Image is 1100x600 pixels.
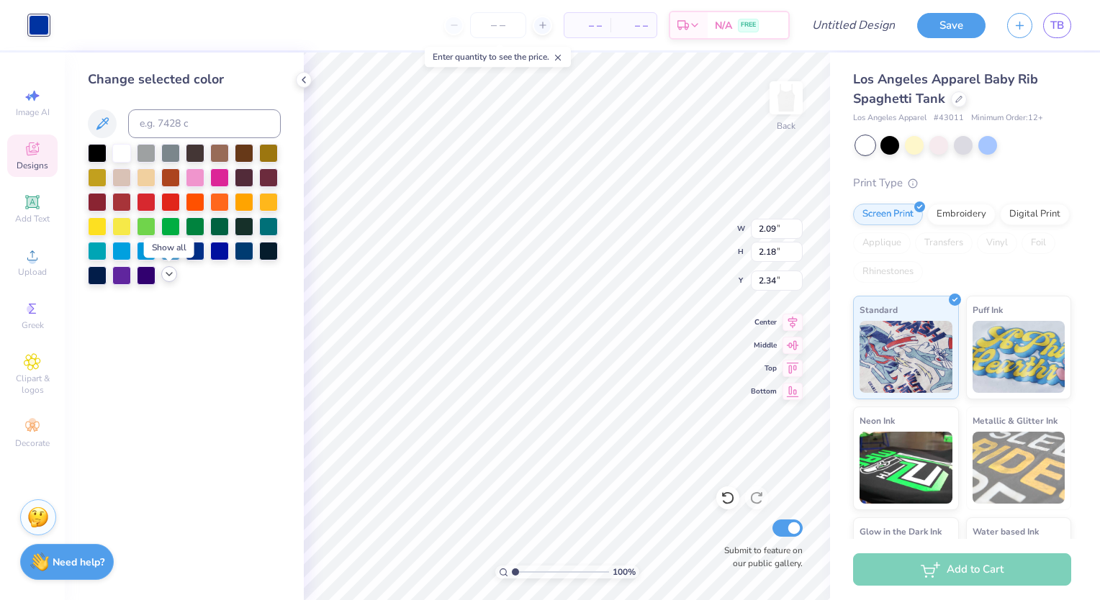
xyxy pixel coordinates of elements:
[853,232,911,254] div: Applique
[915,232,973,254] div: Transfers
[927,204,996,225] div: Embroidery
[777,119,795,132] div: Back
[751,386,777,396] span: Bottom
[973,413,1058,428] span: Metallic & Glitter Ink
[973,524,1039,539] span: Water based Ink
[860,524,942,539] span: Glow in the Dark Ink
[144,237,194,258] div: Show all
[971,112,1043,124] span: Minimum Order: 12 +
[751,317,777,327] span: Center
[128,109,281,138] input: e.g. 7428 c
[1050,17,1064,34] span: TB
[853,175,1071,191] div: Print Type
[17,160,48,171] span: Designs
[853,112,927,124] span: Los Angeles Apparel
[425,47,571,67] div: Enter quantity to see the price.
[801,11,906,40] input: Untitled Design
[7,373,58,396] span: Clipart & logos
[1000,204,1070,225] div: Digital Print
[860,302,898,317] span: Standard
[741,20,756,30] span: FREE
[53,555,104,569] strong: Need help?
[751,340,777,350] span: Middle
[853,261,923,283] div: Rhinestones
[619,18,648,33] span: – –
[860,413,895,428] span: Neon Ink
[772,83,801,112] img: Back
[1043,13,1071,38] a: TB
[860,432,952,504] img: Neon Ink
[470,12,526,38] input: – –
[16,106,50,118] span: Image AI
[977,232,1017,254] div: Vinyl
[853,204,923,225] div: Screen Print
[1022,232,1055,254] div: Foil
[15,437,50,449] span: Decorate
[973,321,1065,393] img: Puff Ink
[917,13,986,38] button: Save
[973,302,1003,317] span: Puff Ink
[573,18,602,33] span: – –
[934,112,964,124] span: # 43011
[973,432,1065,504] img: Metallic & Glitter Ink
[860,321,952,393] img: Standard
[22,319,44,331] span: Greek
[18,266,47,278] span: Upload
[15,213,50,224] span: Add Text
[715,18,732,33] span: N/A
[613,565,636,578] span: 100 %
[853,71,1038,107] span: Los Angeles Apparel Baby Rib Spaghetti Tank
[88,70,281,89] div: Change selected color
[751,363,777,373] span: Top
[716,544,803,570] label: Submit to feature on our public gallery.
